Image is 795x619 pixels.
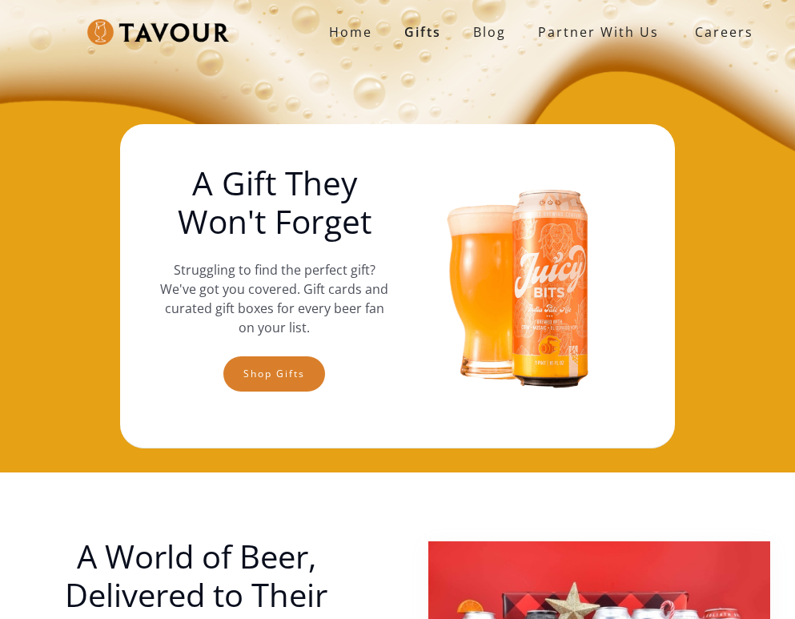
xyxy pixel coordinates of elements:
a: Shop gifts [223,356,325,392]
a: Home [313,16,388,48]
h1: A Gift They Won't Forget [158,164,391,241]
p: Struggling to find the perfect gift? We've got you covered. Gift cards and curated gift boxes for... [158,260,391,337]
a: Gifts [388,16,457,48]
a: Careers [675,10,765,54]
strong: Careers [695,16,753,48]
a: Blog [457,16,522,48]
a: partner with us [522,16,675,48]
strong: Home [329,23,372,41]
